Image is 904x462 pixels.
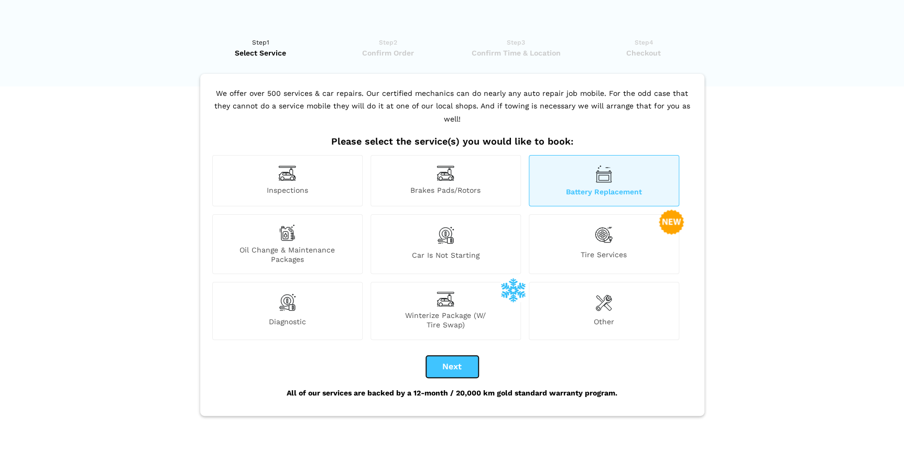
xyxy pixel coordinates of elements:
img: new-badge-2-48.png [659,210,684,235]
a: Step1 [200,37,321,58]
a: Step4 [583,37,704,58]
span: Winterize Package (W/ Tire Swap) [371,311,520,329]
span: Battery Replacement [529,187,679,196]
a: Step2 [328,37,449,58]
span: Brakes Pads/Rotors [371,185,520,196]
p: We offer over 500 services & car repairs. Our certified mechanics can do nearly any auto repair j... [210,87,695,136]
a: Step3 [455,37,576,58]
span: Other [529,317,679,329]
img: winterize-icon_1.png [500,277,526,302]
span: Select Service [200,48,321,58]
span: Tire Services [529,250,679,264]
button: Next [426,356,478,378]
div: All of our services are backed by a 12-month / 20,000 km gold standard warranty program. [210,378,695,408]
span: Inspections [213,185,362,196]
span: Checkout [583,48,704,58]
span: Confirm Time & Location [455,48,576,58]
span: Diagnostic [213,317,362,329]
span: Confirm Order [328,48,449,58]
span: Oil Change & Maintenance Packages [213,245,362,264]
h2: Please select the service(s) you would like to book: [210,136,695,147]
span: Car is not starting [371,250,520,264]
